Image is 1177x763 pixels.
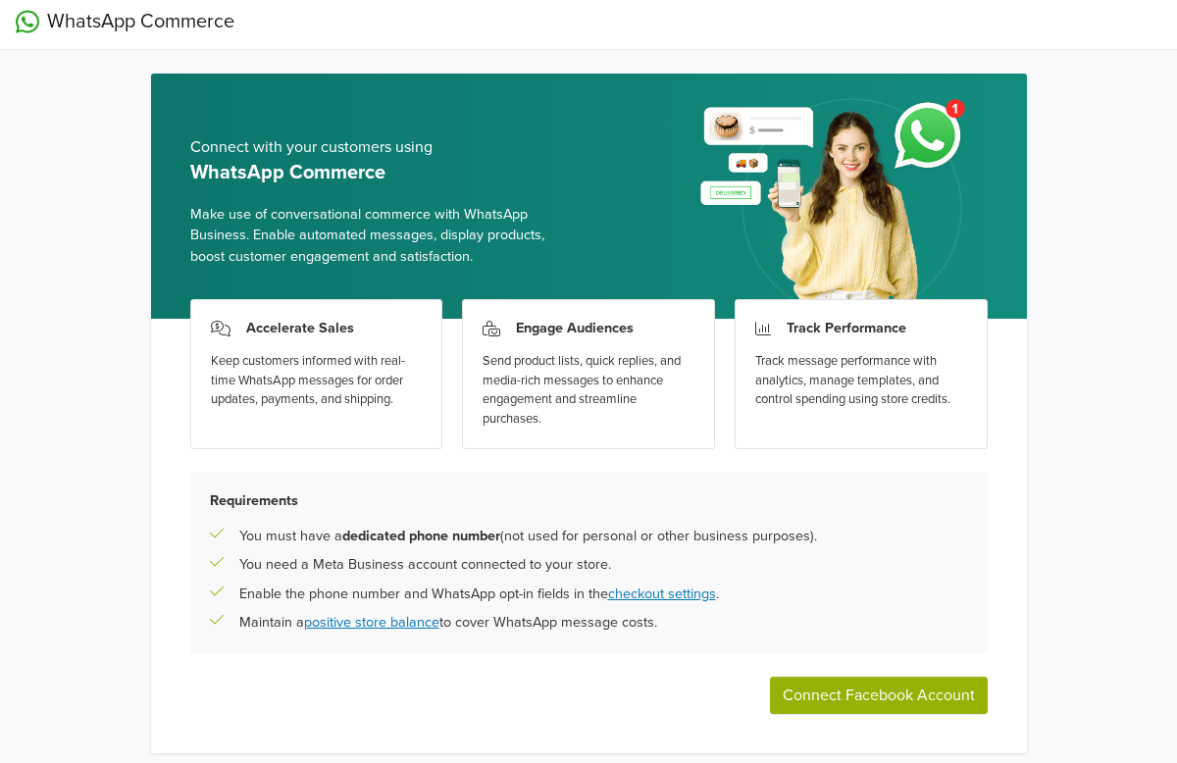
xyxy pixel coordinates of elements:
[608,585,716,602] a: checkout settings
[304,614,439,631] a: positive store balance
[684,87,987,319] img: whatsapp_setup_banner
[239,584,719,605] p: Enable the phone number and WhatsApp opt-in fields in the .
[190,161,574,184] h5: WhatsApp Commerce
[483,352,694,429] div: Send product lists, quick replies, and media-rich messages to enhance engagement and streamline p...
[516,320,634,336] h3: Engage Audiences
[342,528,500,544] b: dedicated phone number
[770,677,988,714] button: Connect Facebook Account
[787,320,906,336] h3: Track Performance
[246,320,354,336] h3: Accelerate Sales
[47,7,234,36] span: WhatsApp Commerce
[210,492,968,509] h5: Requirements
[239,526,817,547] p: You must have a (not used for personal or other business purposes).
[239,612,657,634] p: Maintain a to cover WhatsApp message costs.
[239,554,611,576] p: You need a Meta Business account connected to your store.
[190,138,574,157] h5: Connect with your customers using
[190,204,574,268] span: Make use of conversational commerce with WhatsApp Business. Enable automated messages, display pr...
[755,352,967,410] div: Track message performance with analytics, manage templates, and control spending using store cred...
[211,352,423,410] div: Keep customers informed with real-time WhatsApp messages for order updates, payments, and shipping.
[16,10,39,33] img: WhatsApp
